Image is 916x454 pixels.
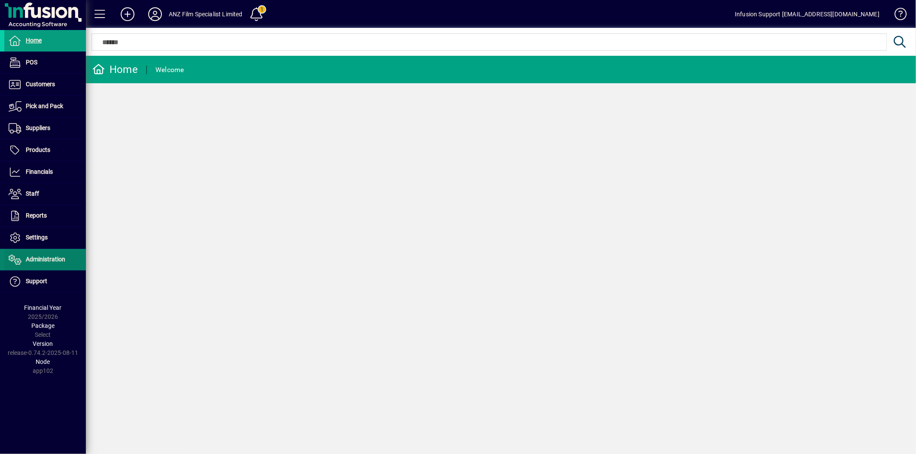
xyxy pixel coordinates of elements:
span: Version [33,340,53,347]
div: Home [92,63,138,76]
span: Financial Year [24,304,62,311]
span: Products [26,146,50,153]
a: Knowledge Base [888,2,905,30]
span: Reports [26,212,47,219]
span: Customers [26,81,55,88]
a: Suppliers [4,118,86,139]
button: Add [114,6,141,22]
span: Staff [26,190,39,197]
a: Settings [4,227,86,248]
span: Financials [26,168,53,175]
div: Infusion Support [EMAIL_ADDRESS][DOMAIN_NAME] [735,7,879,21]
button: Profile [141,6,169,22]
span: Node [36,358,50,365]
span: Pick and Pack [26,103,63,109]
a: Reports [4,205,86,227]
a: Financials [4,161,86,183]
span: POS [26,59,37,66]
span: Administration [26,256,65,263]
span: Settings [26,234,48,241]
a: Staff [4,183,86,205]
a: Products [4,139,86,161]
a: Administration [4,249,86,270]
a: Support [4,271,86,292]
a: POS [4,52,86,73]
span: Support [26,278,47,285]
a: Customers [4,74,86,95]
span: Suppliers [26,124,50,131]
span: Package [31,322,55,329]
span: Home [26,37,42,44]
div: ANZ Film Specialist Limited [169,7,243,21]
div: Welcome [155,63,184,77]
a: Pick and Pack [4,96,86,117]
